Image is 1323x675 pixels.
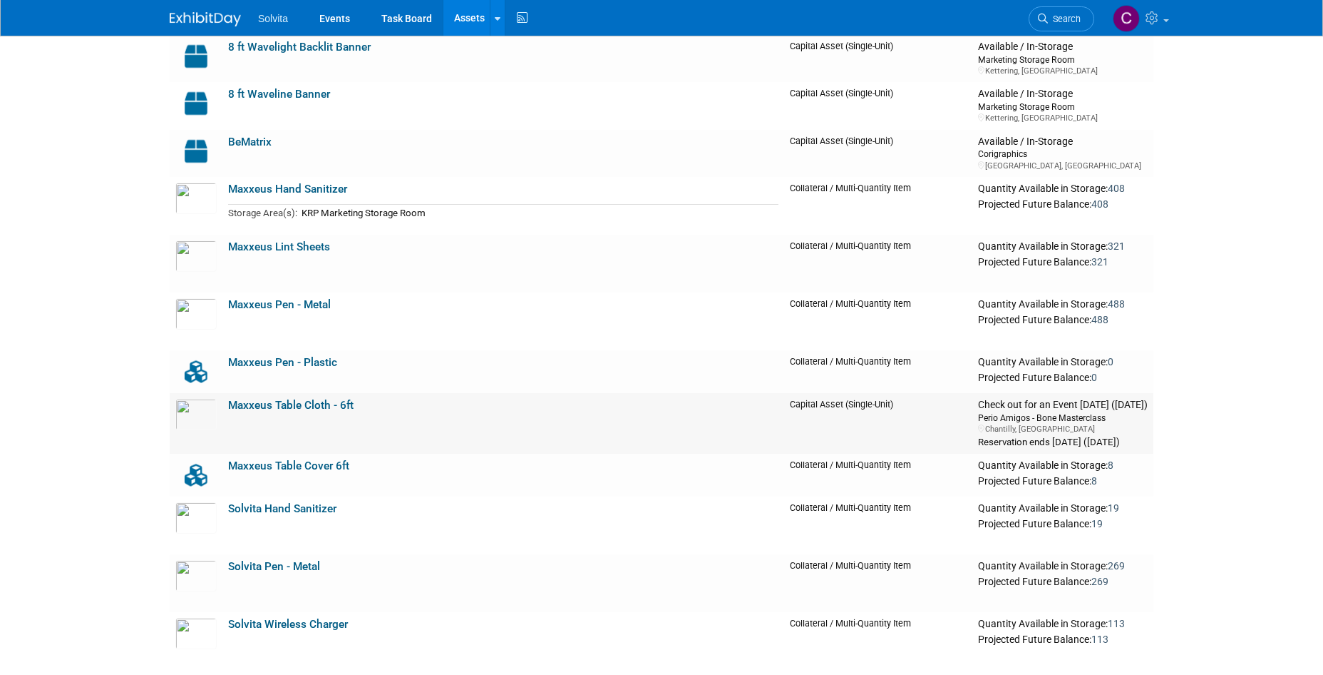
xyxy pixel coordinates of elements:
[978,196,1148,211] div: Projected Future Balance:
[228,183,347,196] a: Maxxeus Hand Sanitizer
[784,34,972,82] td: Capital Asset (Single-Unit)
[784,350,972,393] td: Collateral / Multi-Quantity Item
[1091,475,1097,487] span: 8
[978,560,1148,573] div: Quantity Available in Storage:
[228,298,331,311] a: Maxxeus Pen - Metal
[978,88,1148,101] div: Available / In-Storage
[978,369,1148,385] div: Projected Future Balance:
[228,502,336,515] a: Solvita Hand Sanitizer
[1108,298,1125,310] span: 488
[228,560,320,573] a: Solvita Pen - Metal
[978,435,1148,449] div: Reservation ends [DATE] ([DATE])
[978,161,1148,171] div: [GEOGRAPHIC_DATA], [GEOGRAPHIC_DATA]
[170,12,241,26] img: ExhibitDay
[978,502,1148,515] div: Quantity Available in Storage:
[228,240,330,253] a: Maxxeus Lint Sheets
[1113,5,1140,32] img: Cindy Miller
[978,311,1148,327] div: Projected Future Balance:
[1108,618,1125,629] span: 113
[978,253,1148,269] div: Projected Future Balance:
[228,136,272,148] a: BeMatrix
[978,618,1148,631] div: Quantity Available in Storage:
[1108,240,1125,252] span: 321
[978,183,1148,196] div: Quantity Available in Storage:
[175,41,217,72] img: Capital-Asset-Icon-2.png
[784,235,972,293] td: Collateral / Multi-Quantity Item
[978,515,1148,531] div: Projected Future Balance:
[978,113,1148,123] div: Kettering, [GEOGRAPHIC_DATA]
[1091,314,1108,325] span: 488
[978,424,1148,435] div: Chantilly, [GEOGRAPHIC_DATA]
[978,399,1148,412] div: Check out for an Event [DATE] ([DATE])
[978,136,1148,148] div: Available / In-Storage
[978,472,1148,488] div: Projected Future Balance:
[784,130,972,177] td: Capital Asset (Single-Unit)
[978,460,1148,472] div: Quantity Available in Storage:
[978,412,1148,424] div: Perio Amigos - Bone Masterclass
[978,54,1148,66] div: Marketing Storage Room
[978,631,1148,646] div: Projected Future Balance:
[784,454,972,497] td: Collateral / Multi-Quantity Item
[228,618,348,631] a: Solvita Wireless Charger
[1108,183,1125,194] span: 408
[1091,372,1097,383] span: 0
[784,177,972,235] td: Collateral / Multi-Quantity Item
[784,612,972,670] td: Collateral / Multi-Quantity Item
[258,13,288,24] span: Solvita
[978,66,1148,76] div: Kettering, [GEOGRAPHIC_DATA]
[228,399,354,412] a: Maxxeus Table Cloth - 6ft
[175,356,217,387] img: Collateral-Icon-2.png
[978,41,1148,54] div: Available / In-Storage
[784,293,972,350] td: Collateral / Multi-Quantity Item
[978,240,1148,253] div: Quantity Available in Storage:
[784,497,972,554] td: Collateral / Multi-Quantity Item
[228,41,371,54] a: 8 ft Wavelight Backlit Banner
[175,460,217,491] img: Collateral-Icon-2.png
[1091,634,1108,645] span: 113
[978,356,1148,369] div: Quantity Available in Storage:
[784,393,972,454] td: Capital Asset (Single-Unit)
[1108,502,1119,514] span: 19
[1091,576,1108,587] span: 269
[1091,518,1103,529] span: 19
[978,298,1148,311] div: Quantity Available in Storage:
[1091,256,1108,268] span: 321
[297,204,778,220] td: KRP Marketing Storage Room
[978,573,1148,589] div: Projected Future Balance:
[175,136,217,167] img: Capital-Asset-Icon-2.png
[1029,6,1094,31] a: Search
[978,148,1148,160] div: Corigraphics
[1048,14,1081,24] span: Search
[978,101,1148,113] div: Marketing Storage Room
[228,460,349,472] a: Maxxeus Table Cover 6ft
[1091,198,1108,210] span: 408
[1108,460,1113,471] span: 8
[784,82,972,129] td: Capital Asset (Single-Unit)
[784,554,972,612] td: Collateral / Multi-Quantity Item
[228,208,297,218] span: Storage Area(s):
[228,88,330,101] a: 8 ft Waveline Banner
[1108,560,1125,572] span: 269
[175,88,217,119] img: Capital-Asset-Icon-2.png
[228,356,337,369] a: Maxxeus Pen - Plastic
[1108,356,1113,367] span: 0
